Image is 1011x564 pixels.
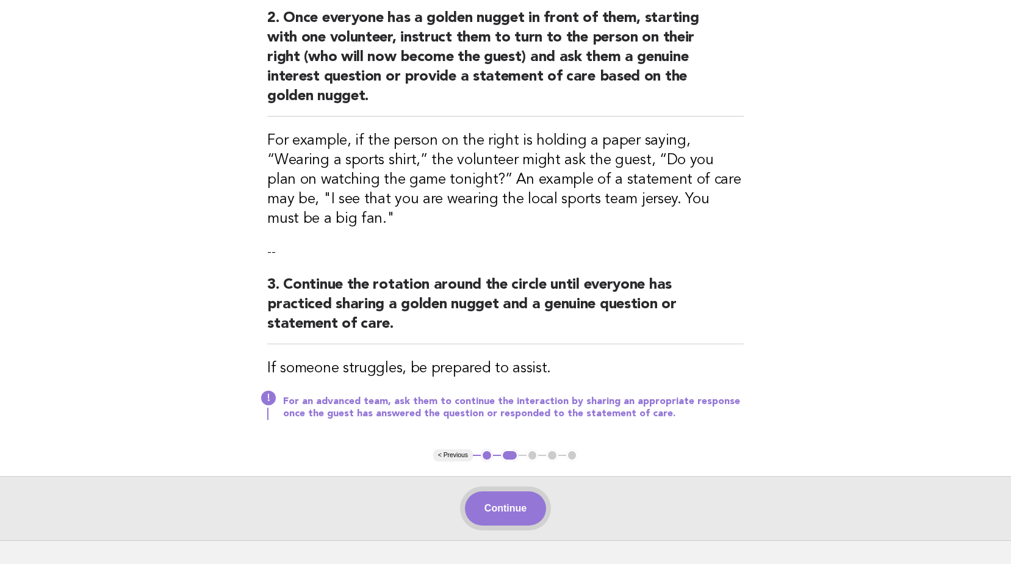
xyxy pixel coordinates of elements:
p: -- [267,244,744,261]
h3: If someone struggles, be prepared to assist. [267,359,744,378]
button: < Previous [433,449,473,461]
h2: 3. Continue the rotation around the circle until everyone has practiced sharing a golden nugget a... [267,275,744,344]
button: 2 [501,449,519,461]
p: For an advanced team, ask them to continue the interaction by sharing an appropriate response onc... [283,396,744,420]
h2: 2. Once everyone has a golden nugget in front of them, starting with one volunteer, instruct them... [267,9,744,117]
button: Continue [465,491,546,526]
button: 1 [481,449,493,461]
h3: For example, if the person on the right is holding a paper saying, “Wearing a sports shirt,” the ... [267,131,744,229]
